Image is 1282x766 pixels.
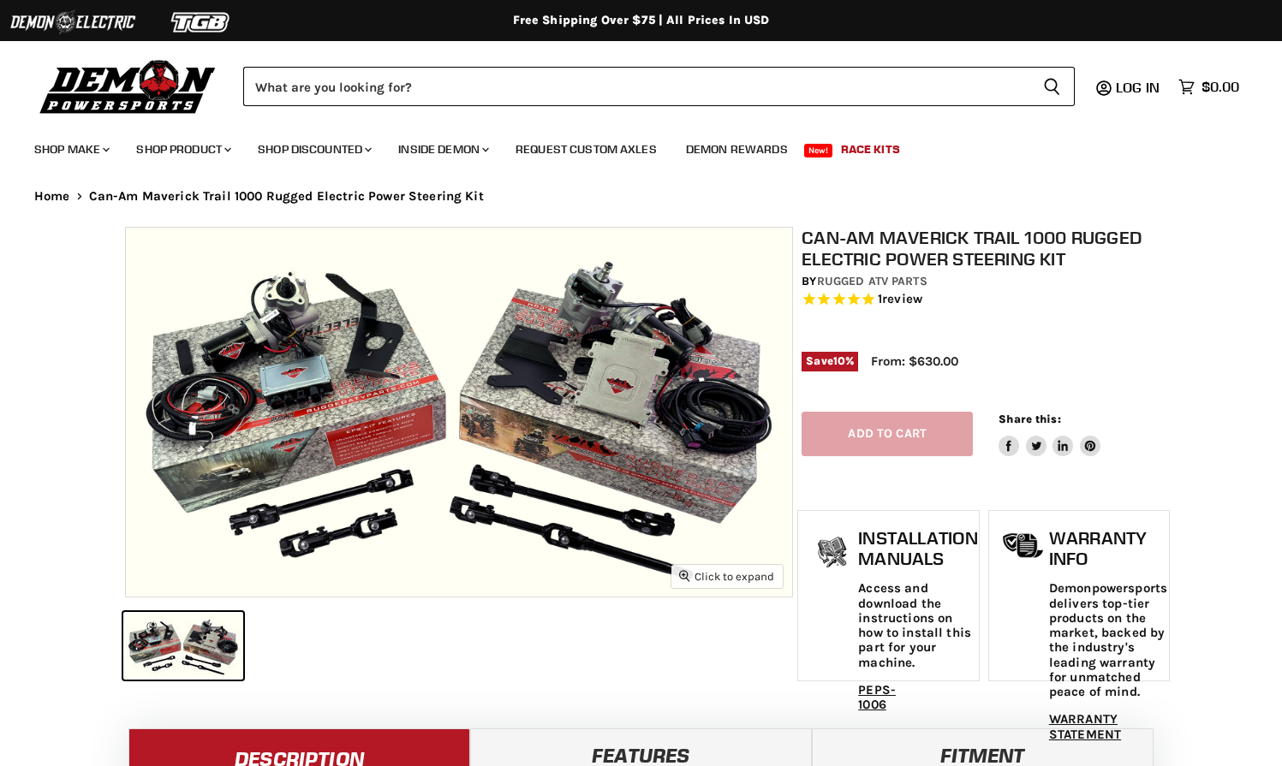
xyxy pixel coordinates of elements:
a: Race Kits [828,132,913,167]
span: Log in [1116,79,1160,96]
a: Shop Make [21,132,120,167]
p: Access and download the instructions on how to install this part for your machine. [858,581,977,670]
a: Shop Product [123,132,241,167]
button: Search [1029,67,1075,106]
h1: Installation Manuals [858,528,977,568]
span: Rated 5.0 out of 5 stars 1 reviews [802,291,1166,309]
span: From: $630.00 [871,353,958,369]
p: Demonpowersports delivers top-tier products on the market, backed by the industry's leading warra... [1049,581,1167,699]
a: Inside Demon [385,132,499,167]
span: Share this: [999,413,1060,425]
span: Save % [802,352,858,371]
img: TGB Logo 2 [137,6,265,39]
a: Home [34,189,70,204]
a: WARRANTY STATEMENT [1049,711,1121,741]
span: New! [804,144,833,157]
span: 1 reviews [878,292,922,307]
ul: Main menu [21,125,1235,167]
a: Shop Discounted [245,132,382,167]
input: Search [243,67,1029,106]
span: Click to expand [679,570,774,583]
h1: Can-Am Maverick Trail 1000 Rugged Electric Power Steering Kit [802,227,1166,270]
img: install_manual-icon.png [811,532,854,575]
a: Rugged ATV Parts [817,274,927,288]
img: warranty-icon.png [1002,532,1045,559]
h1: Warranty Info [1049,528,1167,568]
a: Log in [1108,80,1170,95]
a: Request Custom Axles [503,132,670,167]
aside: Share this: [999,412,1100,457]
img: IMAGE [126,228,791,597]
span: $0.00 [1202,79,1239,95]
span: 10 [833,354,845,367]
div: by [802,272,1166,291]
span: review [882,292,922,307]
span: Can-Am Maverick Trail 1000 Rugged Electric Power Steering Kit [89,189,484,204]
button: Click to expand [671,565,783,588]
img: Demon Powersports [34,56,222,116]
a: PEPS-1006 [858,682,896,712]
form: Product [243,67,1075,106]
a: $0.00 [1170,74,1248,99]
button: IMAGE thumbnail [123,612,243,680]
img: Demon Electric Logo 2 [9,6,137,39]
a: Demon Rewards [673,132,801,167]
